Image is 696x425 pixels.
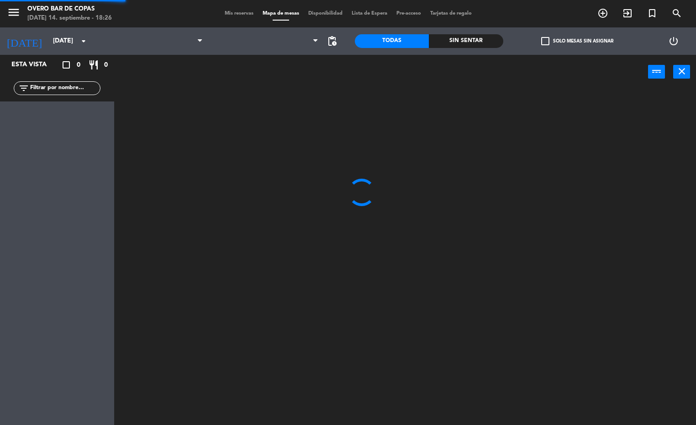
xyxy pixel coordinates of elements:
i: search [671,8,682,19]
i: power_settings_new [668,36,679,47]
i: restaurant [88,59,99,70]
span: Disponibilidad [304,11,347,16]
i: filter_list [18,83,29,94]
span: Mapa de mesas [258,11,304,16]
i: crop_square [61,59,72,70]
div: Sin sentar [429,34,503,48]
div: Todas [355,34,429,48]
i: add_circle_outline [597,8,608,19]
button: close [673,65,690,79]
span: Mis reservas [220,11,258,16]
button: menu [7,5,21,22]
i: turned_in_not [647,8,658,19]
label: Solo mesas sin asignar [541,37,613,45]
i: power_input [651,66,662,77]
i: close [676,66,687,77]
i: arrow_drop_down [78,36,89,47]
span: pending_actions [327,36,337,47]
input: Filtrar por nombre... [29,83,100,93]
span: Lista de Espera [347,11,392,16]
span: 0 [77,60,80,70]
div: Esta vista [5,59,66,70]
button: power_input [648,65,665,79]
span: 0 [104,60,108,70]
div: Overo Bar de Copas [27,5,112,14]
i: exit_to_app [622,8,633,19]
i: menu [7,5,21,19]
div: [DATE] 14. septiembre - 18:26 [27,14,112,23]
span: Tarjetas de regalo [426,11,476,16]
span: Pre-acceso [392,11,426,16]
span: check_box_outline_blank [541,37,549,45]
